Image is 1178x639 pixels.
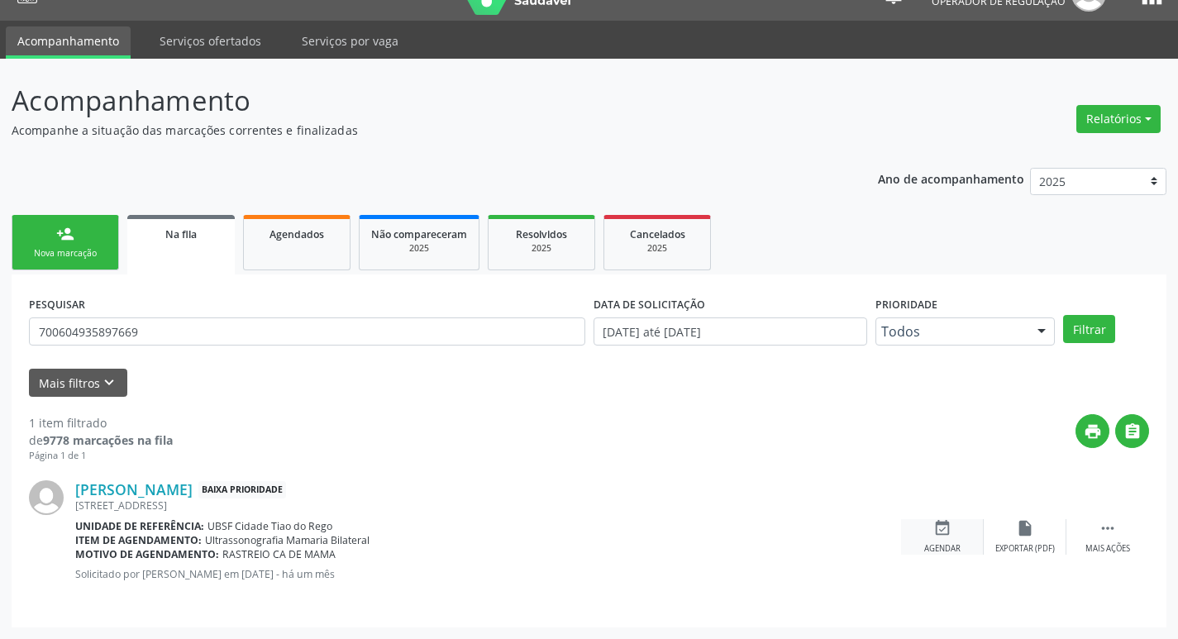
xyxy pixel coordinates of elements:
[1085,543,1130,555] div: Mais ações
[12,80,820,122] p: Acompanhamento
[6,26,131,59] a: Acompanhamento
[198,481,286,498] span: Baixa Prioridade
[594,292,705,317] label: DATA DE SOLICITAÇÃO
[1084,422,1102,441] i: print
[290,26,410,55] a: Serviços por vaga
[269,227,324,241] span: Agendados
[875,292,937,317] label: Prioridade
[933,519,951,537] i: event_available
[148,26,273,55] a: Serviços ofertados
[165,227,197,241] span: Na fila
[1123,422,1142,441] i: 
[56,225,74,243] div: person_add
[29,432,173,449] div: de
[1076,105,1161,133] button: Relatórios
[205,533,370,547] span: Ultrassonografia Mamaria Bilateral
[29,449,173,463] div: Página 1 de 1
[878,168,1024,188] p: Ano de acompanhamento
[881,323,1022,340] span: Todos
[616,242,699,255] div: 2025
[516,227,567,241] span: Resolvidos
[29,317,585,346] input: Nome, CNS
[75,547,219,561] b: Motivo de agendamento:
[75,533,202,547] b: Item de agendamento:
[75,498,901,513] div: [STREET_ADDRESS]
[75,567,901,581] p: Solicitado por [PERSON_NAME] em [DATE] - há um mês
[29,414,173,432] div: 1 item filtrado
[500,242,583,255] div: 2025
[630,227,685,241] span: Cancelados
[371,242,467,255] div: 2025
[1075,414,1109,448] button: print
[29,292,85,317] label: PESQUISAR
[12,122,820,139] p: Acompanhe a situação das marcações correntes e finalizadas
[29,480,64,515] img: img
[1115,414,1149,448] button: 
[594,317,867,346] input: Selecione um intervalo
[1016,519,1034,537] i: insert_drive_file
[1099,519,1117,537] i: 
[29,369,127,398] button: Mais filtroskeyboard_arrow_down
[1063,315,1115,343] button: Filtrar
[207,519,332,533] span: UBSF Cidade Tiao do Rego
[75,519,204,533] b: Unidade de referência:
[43,432,173,448] strong: 9778 marcações na fila
[75,480,193,498] a: [PERSON_NAME]
[995,543,1055,555] div: Exportar (PDF)
[371,227,467,241] span: Não compareceram
[222,547,336,561] span: RASTREIO CA DE MAMA
[24,247,107,260] div: Nova marcação
[100,374,118,392] i: keyboard_arrow_down
[924,543,961,555] div: Agendar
